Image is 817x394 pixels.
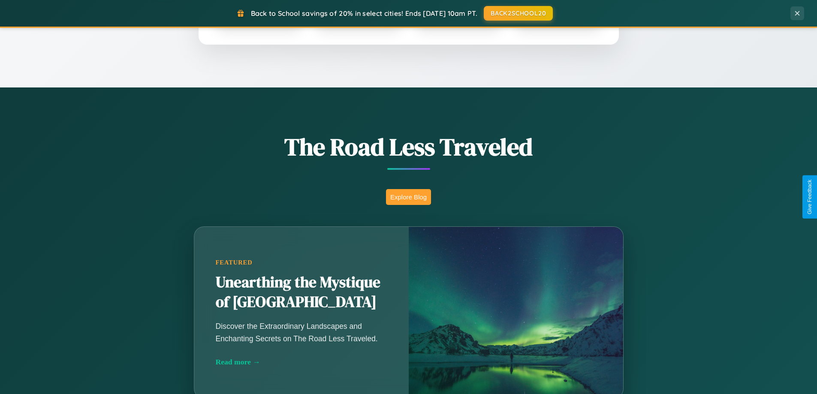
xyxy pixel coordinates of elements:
[151,130,666,163] h1: The Road Less Traveled
[807,180,813,214] div: Give Feedback
[484,6,553,21] button: BACK2SCHOOL20
[216,273,387,312] h2: Unearthing the Mystique of [GEOGRAPHIC_DATA]
[216,320,387,344] p: Discover the Extraordinary Landscapes and Enchanting Secrets on The Road Less Traveled.
[386,189,431,205] button: Explore Blog
[216,259,387,266] div: Featured
[216,358,387,367] div: Read more →
[251,9,477,18] span: Back to School savings of 20% in select cities! Ends [DATE] 10am PT.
